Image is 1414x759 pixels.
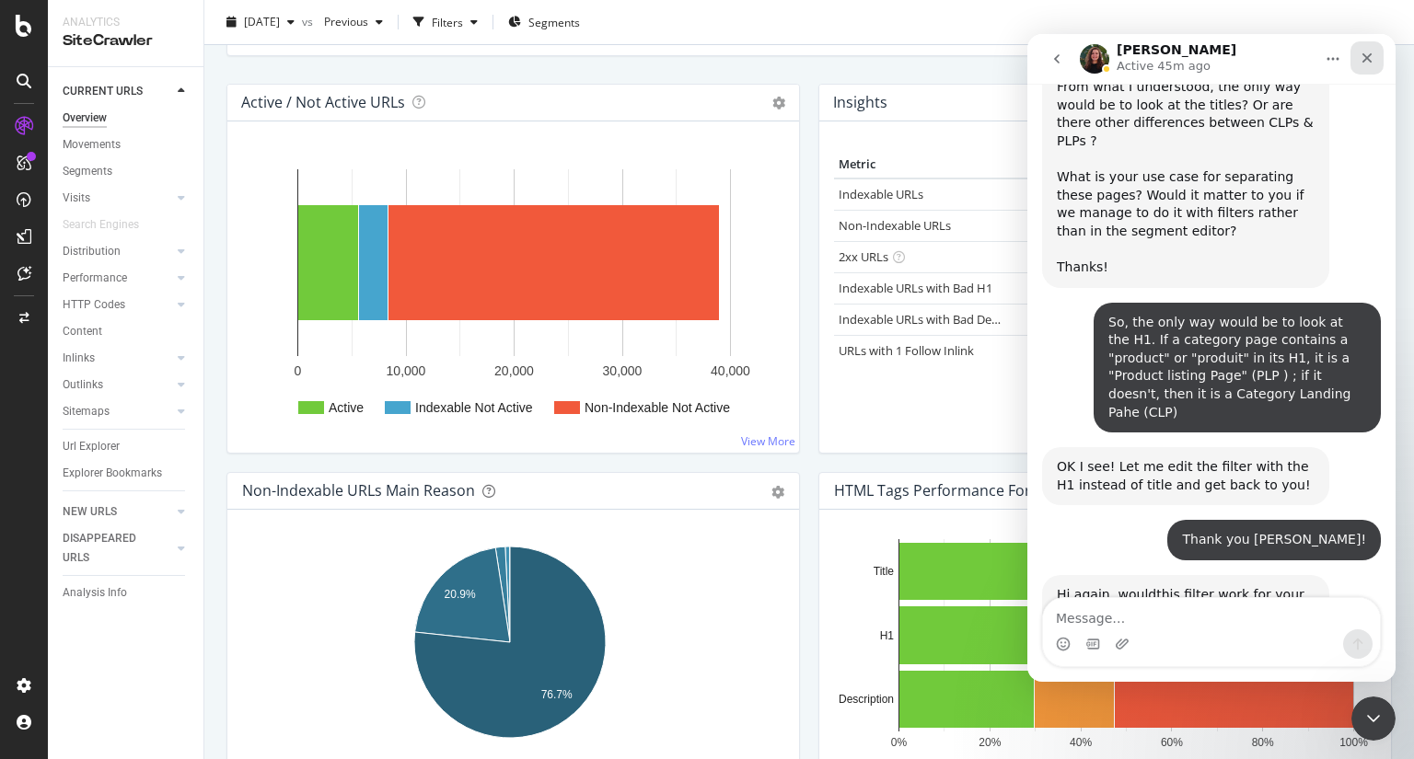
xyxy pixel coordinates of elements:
[1015,335,1089,366] td: 26,441
[834,151,1015,178] th: Metric
[833,90,887,115] h4: Insights
[839,280,992,296] a: Indexable URLs with Bad H1
[63,242,121,261] div: Distribution
[15,486,353,541] div: Eric says…
[1015,304,1089,335] td: 2,288
[1015,178,1089,211] td: 3,255
[63,30,189,52] div: SiteCrawler
[585,400,730,415] text: Non-Indexable Not Active
[772,97,785,109] i: Options
[63,162,112,181] div: Segments
[317,7,390,37] button: Previous
[839,248,888,265] a: 2xx URLs
[1015,272,1089,304] td: 1,833
[711,363,750,378] text: 40,000
[63,583,191,603] a: Analysis Info
[63,269,172,288] a: Performance
[295,363,302,378] text: 0
[63,295,125,315] div: HTTP Codes
[63,502,172,522] a: NEW URLS
[63,529,156,568] div: DISAPPEARED URLS
[406,7,485,37] button: Filters
[63,162,191,181] a: Segments
[29,8,287,243] div: Hi [PERSON_NAME] - so how would you like to distinguish these pages? From what I understood, the ...
[63,464,162,483] div: Explorer Bookmarks
[63,242,172,261] a: Distribution
[81,280,339,388] div: So, the only way would be to look at the H1. If a category page contains a "product" or "produit"...
[63,109,107,128] div: Overview
[1015,241,1089,272] td: 10,729
[1027,34,1396,682] iframe: Intercom live chat
[63,295,172,315] a: HTTP Codes
[63,583,127,603] div: Analysis Info
[979,736,1001,749] text: 20%
[63,322,191,341] a: Content
[1252,736,1274,749] text: 80%
[891,736,908,749] text: 0%
[244,14,280,29] span: 2025 Aug. 11th
[63,529,172,568] a: DISAPPEARED URLS
[63,82,143,101] div: CURRENT URLS
[501,7,587,37] button: Segments
[15,541,353,619] div: Anne says…
[1351,696,1396,741] iframe: Intercom live chat
[415,400,533,415] text: Indexable Not Active
[29,552,287,588] div: Hi again, would
[316,595,345,625] button: Send a message…
[834,481,1141,500] div: HTML Tags Performance for Indexable URLs
[528,14,580,29] span: Segments
[880,629,895,642] text: H1
[15,413,353,486] div: Anne says…
[834,539,1370,753] svg: A chart.
[16,564,353,595] textarea: Message…
[63,215,139,235] div: Search Engines
[63,109,191,128] a: Overview
[63,82,172,101] a: CURRENT URLS
[29,603,43,617] button: Emoji picker
[839,217,951,234] a: Non-Indexable URLs
[63,375,172,395] a: Outlinks
[839,186,923,202] a: Indexable URLs
[541,688,573,701] text: 76.7%
[839,342,974,359] a: URLs with 1 Follow Inlink
[63,375,103,395] div: Outlinks
[140,486,353,526] div: Thank you [PERSON_NAME]!
[839,693,894,706] text: Description
[63,502,117,522] div: NEW URLS
[603,363,643,378] text: 30,000
[63,269,127,288] div: Performance
[1015,151,1089,178] th: # URLS
[329,400,364,415] text: Active
[63,189,172,208] a: Visits
[29,553,277,586] a: this filter work for your use case?
[219,7,302,37] button: [DATE]
[63,135,121,155] div: Movements
[1015,210,1089,241] td: 35,732
[66,269,353,399] div: So, the only way would be to look at the H1. If a category page contains a "product" or "produit"...
[242,151,784,438] svg: A chart.
[63,322,102,341] div: Content
[241,90,405,115] h4: Active / Not Active URLs
[15,413,302,471] div: OK I see! Let me edit the filter with the H1 instead of title and get back to you!
[87,603,102,617] button: Upload attachment
[317,14,368,29] span: Previous
[302,14,317,29] span: vs
[445,588,476,601] text: 20.9%
[242,481,475,500] div: Non-Indexable URLs Main Reason
[63,135,191,155] a: Movements
[432,14,463,29] div: Filters
[58,603,73,617] button: Gif picker
[387,363,426,378] text: 10,000
[15,269,353,414] div: Eric says…
[15,541,302,599] div: Hi again, wouldthis filter work for your use case?
[494,363,534,378] text: 20,000
[63,464,191,483] a: Explorer Bookmarks
[29,424,287,460] div: OK I see! Let me edit the filter with the H1 instead of title and get back to you!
